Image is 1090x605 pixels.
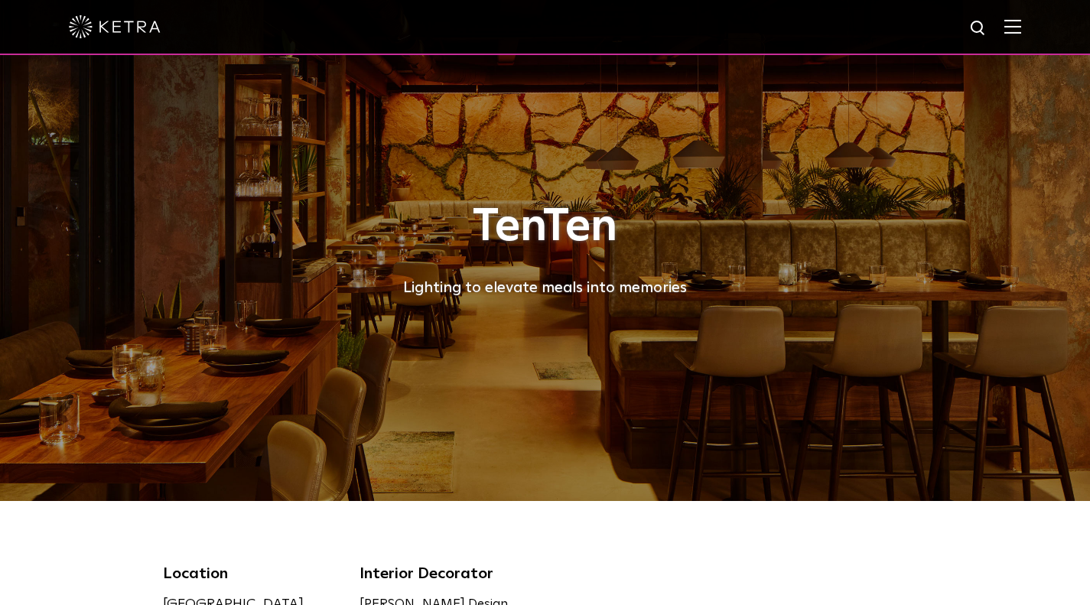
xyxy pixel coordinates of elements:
div: Lighting to elevate meals into memories [163,275,928,300]
h1: TenTen [163,202,928,252]
div: Location [163,562,337,585]
div: Interior Decorator [360,562,534,585]
img: ketra-logo-2019-white [69,15,161,38]
img: search icon [969,19,988,38]
img: Hamburger%20Nav.svg [1004,19,1021,34]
